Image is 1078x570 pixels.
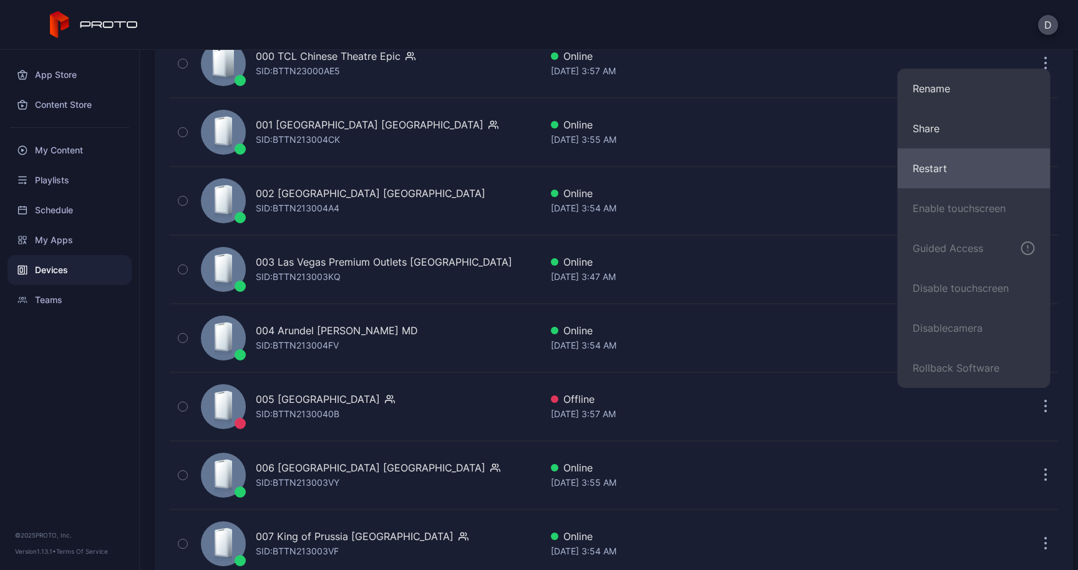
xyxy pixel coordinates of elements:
a: App Store [7,60,132,90]
div: 003 Las Vegas Premium Outlets [GEOGRAPHIC_DATA] [256,254,512,269]
div: [DATE] 3:54 AM [551,338,901,353]
div: [DATE] 3:57 AM [551,64,901,79]
div: SID: BTTN2130040B [256,407,339,422]
div: Online [551,323,901,338]
div: 006 [GEOGRAPHIC_DATA] [GEOGRAPHIC_DATA] [256,460,485,475]
div: Online [551,529,901,544]
div: 004 Arundel [PERSON_NAME] MD [256,323,418,338]
button: Disable touchscreen [898,268,1051,308]
div: Guided Access [913,241,983,256]
div: 002 [GEOGRAPHIC_DATA] [GEOGRAPHIC_DATA] [256,186,485,201]
div: Online [551,117,901,132]
div: [DATE] 3:55 AM [551,132,901,147]
a: Devices [7,255,132,285]
div: SID: BTTN213003VY [256,475,339,490]
div: Online [551,186,901,201]
div: 005 [GEOGRAPHIC_DATA] [256,392,380,407]
a: My Apps [7,225,132,255]
button: Share [898,109,1051,148]
div: SID: BTTN213003VF [256,544,339,559]
div: SID: BTTN213004FV [256,338,339,353]
button: Restart [898,148,1051,188]
button: Rollback Software [898,348,1051,388]
div: [DATE] 3:54 AM [551,201,901,216]
button: Disablecamera [898,308,1051,348]
div: © 2025 PROTO, Inc. [15,530,124,540]
a: My Content [7,135,132,165]
div: 001 [GEOGRAPHIC_DATA] [GEOGRAPHIC_DATA] [256,117,483,132]
span: Version 1.13.1 • [15,548,56,555]
a: Teams [7,285,132,315]
div: 000 TCL Chinese Theatre Epic [256,49,401,64]
div: [DATE] 3:54 AM [551,544,901,559]
div: [DATE] 3:55 AM [551,475,901,490]
div: SID: BTTN23000AE5 [256,64,340,79]
div: SID: BTTN213004CK [256,132,340,147]
div: Offline [551,392,901,407]
button: D [1038,15,1058,35]
div: Online [551,460,901,475]
a: Schedule [7,195,132,225]
div: Online [551,49,901,64]
div: Online [551,254,901,269]
div: [DATE] 3:57 AM [551,407,901,422]
div: SID: BTTN213003KQ [256,269,341,284]
button: Enable touchscreen [898,188,1051,228]
a: Content Store [7,90,132,120]
div: SID: BTTN213004A4 [256,201,339,216]
button: Rename [898,69,1051,109]
div: 007 King of Prussia [GEOGRAPHIC_DATA] [256,529,454,544]
a: Terms Of Service [56,548,108,555]
a: Playlists [7,165,132,195]
button: Guided Access [898,228,1051,268]
div: [DATE] 3:47 AM [551,269,901,284]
